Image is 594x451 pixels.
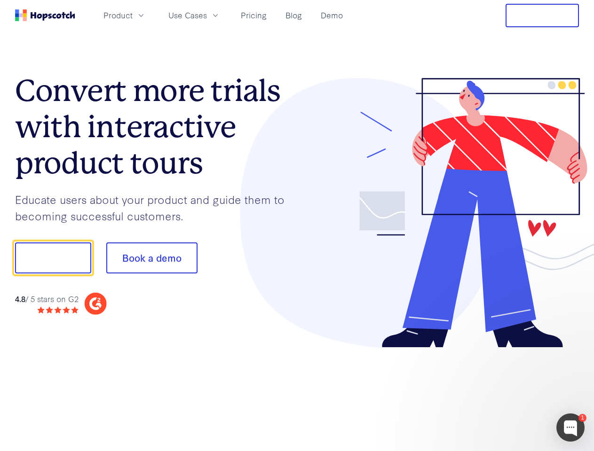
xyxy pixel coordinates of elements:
span: Use Cases [168,9,207,21]
button: Book a demo [106,242,198,273]
a: Home [15,9,75,21]
button: Product [98,8,151,23]
a: Demo [317,8,347,23]
p: Educate users about your product and guide them to becoming successful customers. [15,191,297,224]
a: Pricing [237,8,270,23]
button: Show me! [15,242,91,273]
button: Use Cases [163,8,226,23]
a: Blog [282,8,306,23]
span: Product [103,9,133,21]
div: 1 [578,414,586,422]
h1: Convert more trials with interactive product tours [15,73,297,181]
div: / 5 stars on G2 [15,293,79,305]
strong: 4.8 [15,293,25,304]
button: Free Trial [506,4,579,27]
